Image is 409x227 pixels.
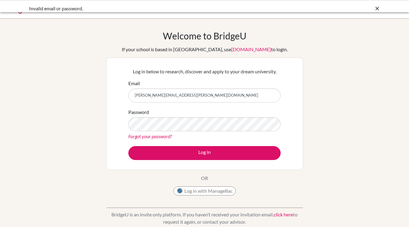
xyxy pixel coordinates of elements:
div: Invalid email or password. [29,5,289,12]
label: Password [128,108,149,116]
p: BridgeU is an invite only platform. If you haven’t received your invitation email, to request it ... [106,211,303,225]
p: OR [201,175,208,182]
button: Log in [128,146,281,160]
a: Forgot your password? [128,133,172,139]
a: click here [274,212,293,217]
a: [DOMAIN_NAME] [231,46,271,52]
p: Log in below to research, discover and apply to your dream university. [128,68,281,75]
button: Log in with ManageBac [173,186,236,195]
h1: Welcome to BridgeU [163,30,246,41]
label: Email [128,80,140,87]
div: If your school is based in [GEOGRAPHIC_DATA], use to login. [122,46,288,53]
